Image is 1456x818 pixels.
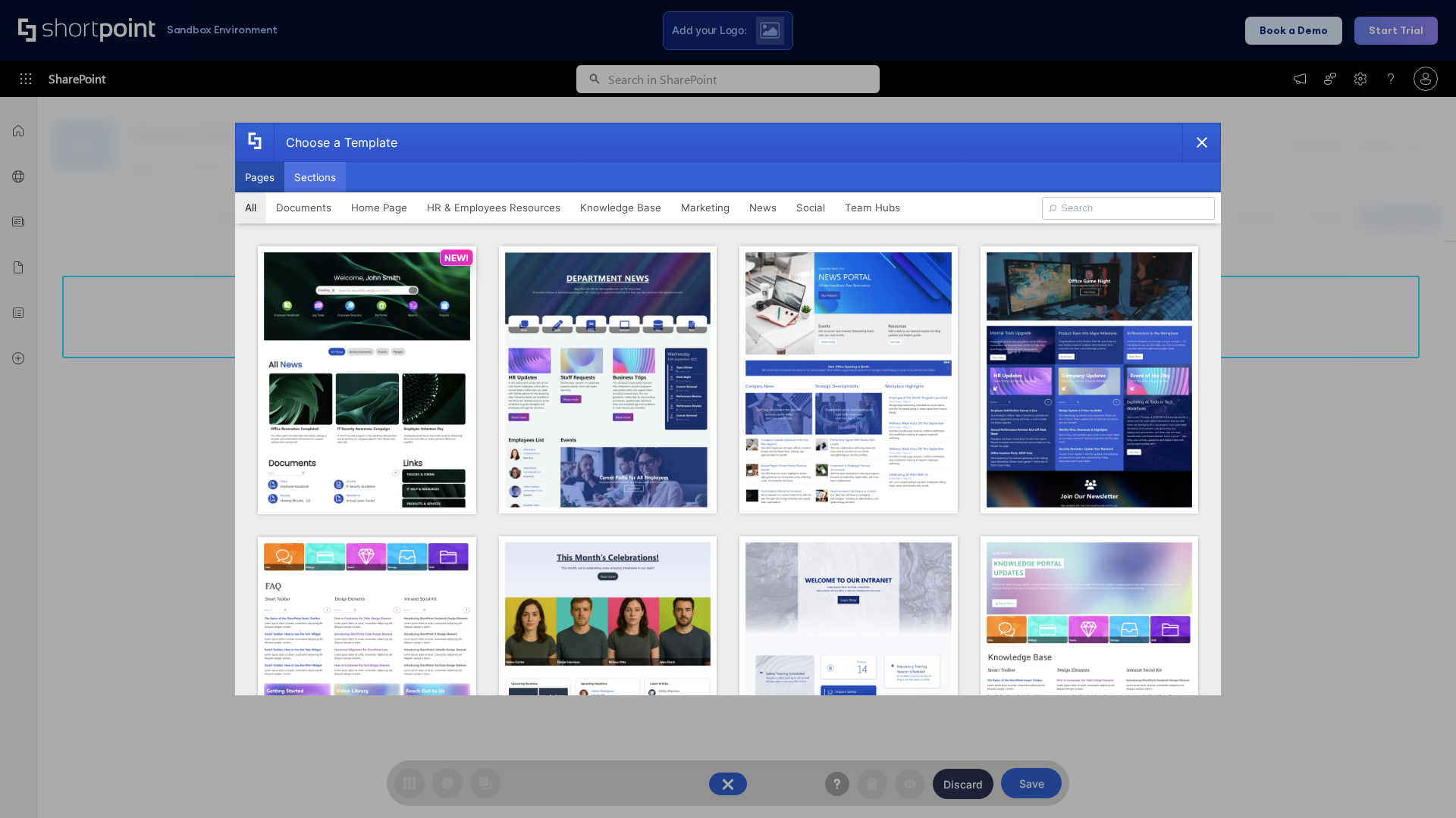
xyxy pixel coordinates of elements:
[235,192,266,223] button: All
[835,192,910,223] button: Team Hubs
[444,252,469,264] p: NEW!
[1042,197,1215,220] input: Search
[235,123,1221,695] div: template selector
[786,192,835,223] button: Social
[235,162,284,192] button: Pages
[266,192,341,223] button: Documents
[417,192,570,223] button: HR & Employees Resources
[671,192,739,223] button: Marketing
[1380,745,1456,818] iframe: Chat Widget
[284,162,346,192] button: Sections
[274,123,397,161] div: Choose a Template
[341,192,417,223] button: Home Page
[739,192,786,223] button: News
[570,192,671,223] button: Knowledge Base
